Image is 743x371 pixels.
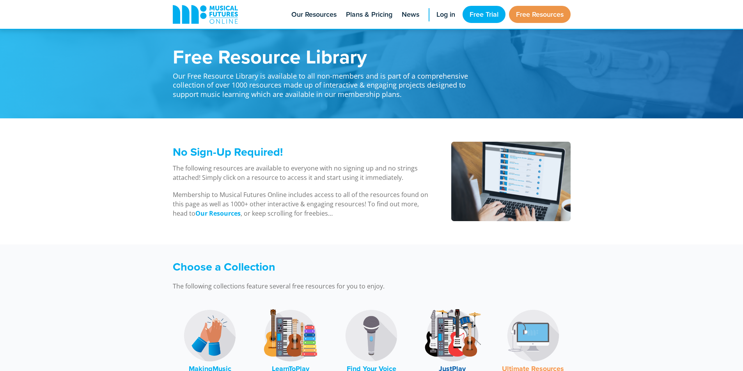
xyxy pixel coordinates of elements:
span: Log in [436,9,455,20]
img: MakingMusic Logo [181,306,239,365]
span: News [402,9,419,20]
p: The following resources are available to everyone with no signing up and no strings attached! Sim... [173,164,431,182]
p: Our Free Resource Library is available to all non-members and is part of a comprehensive collecti... [173,66,477,99]
h1: Free Resource Library [173,47,477,66]
h3: Choose a Collection [173,260,477,274]
a: Free Trial [463,6,505,23]
img: Find Your Voice Logo [342,306,401,365]
p: The following collections feature several free resources for you to enjoy. [173,281,477,291]
a: Our Resources [195,209,241,218]
a: Free Resources [509,6,571,23]
img: JustPlay Logo [423,306,482,365]
img: LearnToPlay Logo [261,306,320,365]
span: Our Resources [291,9,337,20]
img: Music Technology Logo [504,306,562,365]
p: Membership to Musical Futures Online includes access to all of the resources found on this page a... [173,190,431,218]
span: No Sign-Up Required! [173,144,283,160]
span: Plans & Pricing [346,9,392,20]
